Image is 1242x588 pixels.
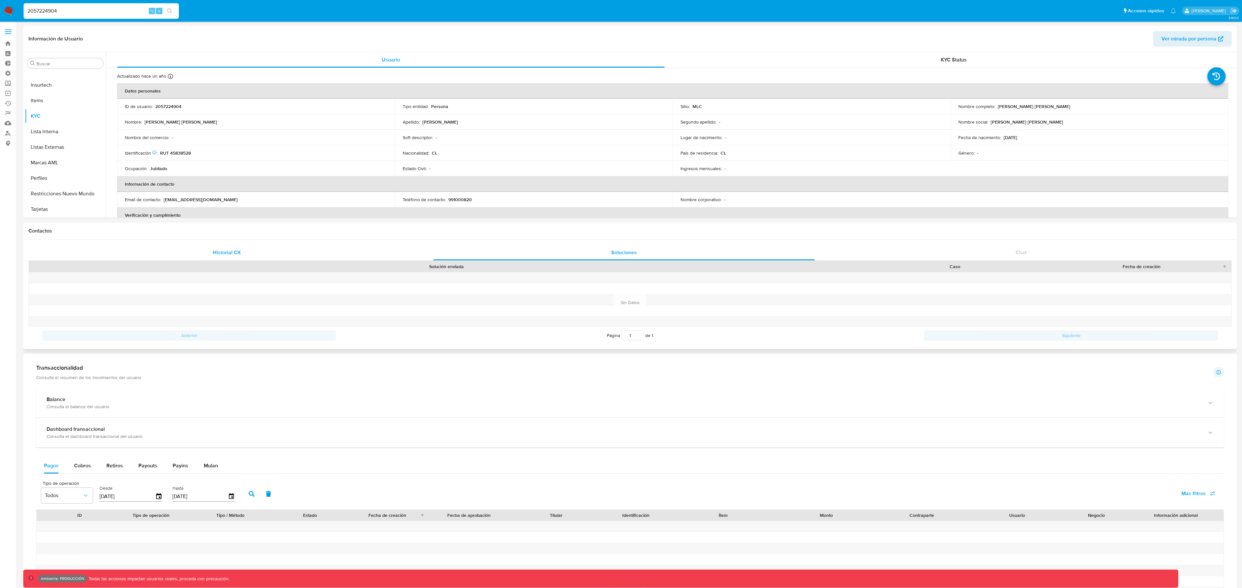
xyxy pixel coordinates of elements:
[436,135,437,140] p: -
[431,103,448,109] p: Persona
[652,332,653,339] span: 1
[958,135,1001,140] p: Fecha de nacimiento :
[150,166,167,171] p: Jubilado
[145,119,217,125] p: [PERSON_NAME] [PERSON_NAME]
[149,8,154,14] span: ⌥
[117,207,1228,223] th: Verificación y cumplimiento
[28,228,1232,234] h1: Contactos
[28,36,83,42] h1: Información de Usuario
[403,119,420,125] p: Apellido :
[25,108,106,124] button: KYC
[681,103,690,109] p: Sitio :
[1230,7,1237,14] a: Salir
[25,201,106,217] button: Tarjetas
[1192,8,1228,14] p: leandrojossue.ramirez@mercadolibre.com.co
[958,119,988,125] p: Nombre social :
[25,77,106,93] button: Insurtech
[1153,31,1232,47] button: Ver mirada por persona
[125,197,161,202] p: Email de contacto :
[25,124,106,139] button: Lista Interna
[117,176,1228,192] th: Información de contacto
[941,56,967,63] span: KYC Status
[958,150,975,156] p: Género :
[1016,249,1027,256] span: Chat
[125,119,142,125] p: Nombre :
[164,197,238,202] p: [EMAIL_ADDRESS][DOMAIN_NAME]
[125,103,153,109] p: ID de usuario :
[42,330,336,341] button: Anterior
[25,170,106,186] button: Perfiles
[213,249,241,256] span: Historial CX
[725,135,726,140] p: -
[692,103,702,109] p: MLC
[448,197,472,202] p: 991000820
[25,139,106,155] button: Listas Externas
[25,93,106,108] button: Items
[24,7,179,15] input: Buscar usuario o caso...
[160,150,191,156] p: RUT 45838528
[172,135,173,140] p: -
[724,197,725,202] p: -
[117,73,166,79] p: Actualizado hace un año
[117,83,1228,99] th: Datos personales
[403,197,446,202] p: Teléfono de contacto :
[1061,263,1222,270] div: Fecha de creación
[958,103,995,109] p: Nombre completo :
[403,103,429,109] p: Tipo entidad :
[125,150,158,156] p: Identificación :
[681,135,722,140] p: Lugar de nacimiento :
[125,166,147,171] p: Ocupación :
[158,8,160,14] span: s
[422,119,458,125] p: [PERSON_NAME]
[681,150,718,156] p: País de residencia :
[724,166,726,171] p: -
[163,6,176,16] button: search-icon
[1171,8,1176,14] a: Notificaciones
[607,330,653,341] span: Página de
[721,150,726,156] p: CL
[45,263,849,270] div: Solución enviada
[432,150,437,156] p: CL
[1004,135,1017,140] p: [DATE]
[30,61,35,66] button: Buscar
[125,135,169,140] p: Nombre del comercio :
[25,186,106,201] button: Restricciones Nuevo Mundo
[998,103,1070,109] p: [PERSON_NAME] [PERSON_NAME]
[155,103,181,109] p: 2057224904
[1128,7,1164,14] span: Accesos rápidos
[991,119,1063,125] p: [PERSON_NAME] [PERSON_NAME]
[681,119,716,125] p: Segundo apellido :
[41,577,84,580] p: Ambiente: PRODUCCIÓN
[382,56,400,63] span: Usuario
[429,166,430,171] p: -
[25,155,106,170] button: Marcas AML
[681,197,722,202] p: Nombre corporativo :
[403,135,433,140] p: Soft descriptor :
[924,330,1218,341] button: Siguiente
[977,150,978,156] p: -
[37,61,101,67] input: Buscar
[719,119,720,125] p: -
[1161,31,1216,47] span: Ver mirada por persona
[87,576,229,582] p: Todas las acciones impactan usuarios reales, proceda con precaución.
[681,166,722,171] p: Ingresos mensuales :
[403,150,429,156] p: Nacionalidad :
[858,263,1052,270] div: Caso
[611,249,637,256] span: Soluciones
[403,166,427,171] p: Estado Civil :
